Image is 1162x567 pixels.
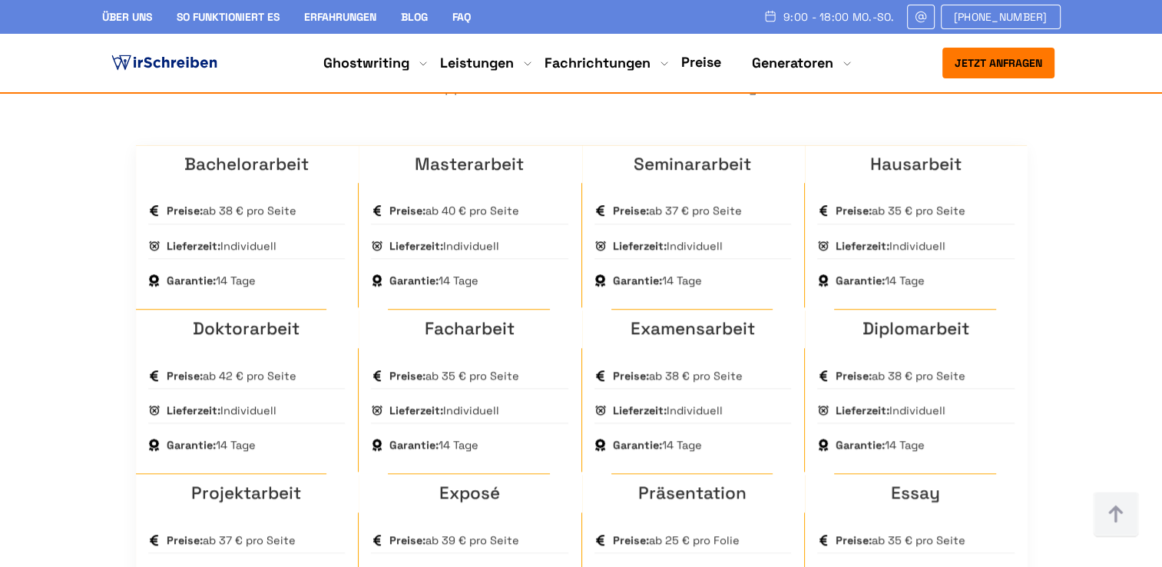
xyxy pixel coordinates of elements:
strong: Lieferzeit: [167,239,220,253]
strong: Lieferzeit: [389,403,443,417]
span: 14 Tage [836,437,925,453]
strong: Lieferzeit: [167,403,220,417]
strong: Preise: [836,533,872,547]
strong: Preise: [836,369,872,383]
strong: Preise: [389,369,425,383]
span: Individuell [613,238,723,254]
span: ab 37 € pro Seite [167,532,296,548]
a: Examensarbeit [631,317,755,340]
span: Individuell [836,403,945,418]
img: Garantie: [148,274,161,287]
strong: Preise: [167,369,203,383]
a: Diplomarbeit [862,317,969,340]
img: Preise: [594,204,607,217]
img: Garantie: [817,439,829,451]
a: Facharbeit [425,317,515,340]
span: 9:00 - 18:00 Mo.-So. [783,11,895,23]
span: Individuell [389,238,499,254]
img: Lieferzeit: [817,404,829,416]
strong: Preise: [167,204,203,217]
a: Leistungen [440,54,514,72]
a: FAQ [452,10,471,24]
span: 14 Tage [389,437,478,453]
strong: Lieferzeit: [613,239,667,253]
img: Preise: [817,534,829,546]
a: Über uns [102,10,152,24]
a: Masterarbeit [415,153,524,175]
img: Preise: [594,370,607,382]
img: Garantie: [817,274,829,287]
strong: Garantie: [389,438,439,452]
strong: Lieferzeit: [613,403,667,417]
img: Preise: [817,370,829,382]
a: Ghostwriting [323,54,409,72]
span: ab 38 € pro Seite [613,368,743,383]
img: Garantie: [594,439,607,451]
a: Bachelorarbeit [184,153,309,175]
a: Doktorarbeit [193,317,300,340]
span: ab 42 € pro Seite [167,368,296,383]
strong: Preise: [613,533,649,547]
img: Lieferzeit: [148,240,161,252]
strong: Garantie: [836,438,885,452]
span: Individuell [389,403,499,418]
img: Schedule [763,10,777,22]
a: Essay [891,482,940,504]
strong: Garantie: [613,438,662,452]
strong: Lieferzeit: [836,403,889,417]
img: Lieferzeit: [817,240,829,252]
img: Lieferzeit: [371,240,383,252]
span: ab 38 € pro Seite [836,368,965,383]
span: 14 Tage [167,437,256,453]
img: Preise: [148,534,161,546]
strong: Garantie: [389,274,439,287]
span: [PHONE_NUMBER] [954,11,1048,23]
strong: Preise: [613,369,649,383]
span: 14 Tage [613,273,702,288]
img: Preise: [371,370,383,382]
strong: Garantie: [167,438,216,452]
img: Preise: [817,204,829,217]
span: ab 35 € pro Seite [389,368,519,383]
strong: Garantie: [836,274,885,287]
img: Email [914,11,928,23]
strong: Preise: [167,533,203,547]
img: logo ghostwriter-österreich [108,51,220,75]
img: Preise: [148,370,161,382]
a: Hausarbeit [870,153,962,175]
a: Präsentation [638,482,747,504]
img: Preise: [148,204,161,217]
a: Exposé [439,482,500,504]
span: ab 38 € pro Seite [167,203,296,218]
strong: Garantie: [613,274,662,287]
a: [PHONE_NUMBER] [941,5,1061,29]
span: ab 40 € pro Seite [389,203,519,218]
img: Garantie: [371,274,383,287]
span: ab 35 € pro Seite [836,532,965,548]
strong: Garantie: [167,274,216,287]
span: Individuell [836,238,945,254]
button: Jetzt anfragen [942,48,1054,78]
a: Blog [401,10,428,24]
a: Generatoren [752,54,833,72]
a: Fachrichtungen [545,54,651,72]
strong: Lieferzeit: [836,239,889,253]
img: Preise: [371,534,383,546]
strong: Preise: [389,533,425,547]
span: 14 Tage [389,273,478,288]
strong: Preise: [836,204,872,217]
img: Lieferzeit: [148,404,161,416]
img: Garantie: [594,274,607,287]
span: ab 35 € pro Seite [836,203,965,218]
span: 14 Tage [167,273,256,288]
a: Erfahrungen [304,10,376,24]
span: Individuell [167,238,276,254]
img: Preise: [594,534,607,546]
img: button top [1093,492,1139,538]
img: Lieferzeit: [371,404,383,416]
strong: Preise: [613,204,649,217]
img: Lieferzeit: [594,404,607,416]
img: Garantie: [148,439,161,451]
img: Preise: [371,204,383,217]
span: ab 25 € pro Folie [613,532,740,548]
